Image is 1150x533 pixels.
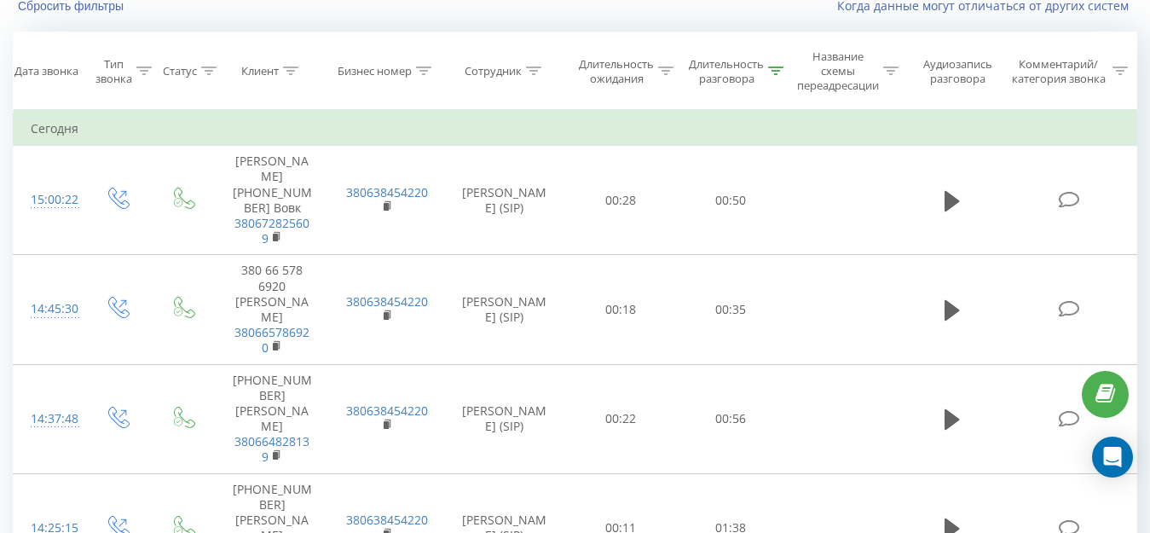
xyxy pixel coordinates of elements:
[1092,437,1133,478] div: Open Intercom Messenger
[215,146,329,255] td: [PERSON_NAME] [PHONE_NUMBER] Вовк
[443,255,566,364] td: [PERSON_NAME] (SIP)
[95,57,132,86] div: Тип звонка
[31,293,66,326] div: 14:45:30
[443,146,566,255] td: [PERSON_NAME] (SIP)
[234,433,309,465] a: 380664828139
[346,512,428,528] a: 380638454220
[241,64,279,78] div: Клиент
[566,255,676,364] td: 00:18
[234,215,309,246] a: 380672825609
[31,403,66,436] div: 14:37:48
[566,146,676,255] td: 00:28
[676,364,786,473] td: 00:56
[1008,57,1108,86] div: Комментарий/категория звонка
[797,49,879,93] div: Название схемы переадресации
[346,293,428,310] a: 380638454220
[689,57,764,86] div: Длительность разговора
[443,364,566,473] td: [PERSON_NAME] (SIP)
[346,184,428,200] a: 380638454220
[465,64,522,78] div: Сотрудник
[579,57,654,86] div: Длительность ожидания
[346,403,428,419] a: 380638454220
[215,364,329,473] td: [PHONE_NUMBER] [PERSON_NAME]
[163,64,197,78] div: Статус
[915,57,1001,86] div: Аудиозапись разговора
[338,64,412,78] div: Бизнес номер
[215,255,329,364] td: 380 66 578 6920 [PERSON_NAME]
[566,364,676,473] td: 00:22
[31,183,66,217] div: 15:00:22
[234,324,309,356] a: 380665786920
[14,112,1137,146] td: Сегодня
[676,146,786,255] td: 00:50
[14,64,78,78] div: Дата звонка
[676,255,786,364] td: 00:35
